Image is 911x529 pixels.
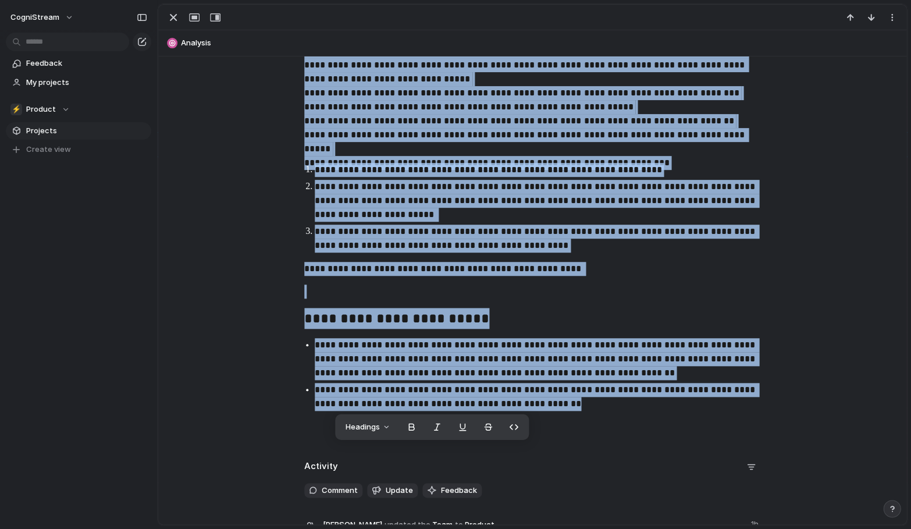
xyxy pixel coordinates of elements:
button: ⚡Product [6,101,151,118]
span: Headings [346,421,380,433]
span: Comment [322,485,358,496]
button: Headings [339,418,397,436]
div: ⚡ [10,104,22,115]
span: Feedback [441,485,477,496]
button: Comment [304,483,362,498]
button: Feedback [422,483,482,498]
a: Projects [6,122,151,140]
button: Analysis [163,34,901,52]
span: Product [26,104,56,115]
span: Feedback [26,58,147,69]
span: Projects [26,125,147,137]
button: Update [367,483,418,498]
a: My projects [6,74,151,91]
button: Create view [6,141,151,158]
span: Analysis [181,37,901,49]
h2: Activity [304,460,338,473]
span: My projects [26,77,147,88]
span: CogniStream [10,12,59,23]
button: CogniStream [5,8,80,27]
span: Create view [26,144,71,155]
a: Feedback [6,55,151,72]
span: Update [386,485,413,496]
